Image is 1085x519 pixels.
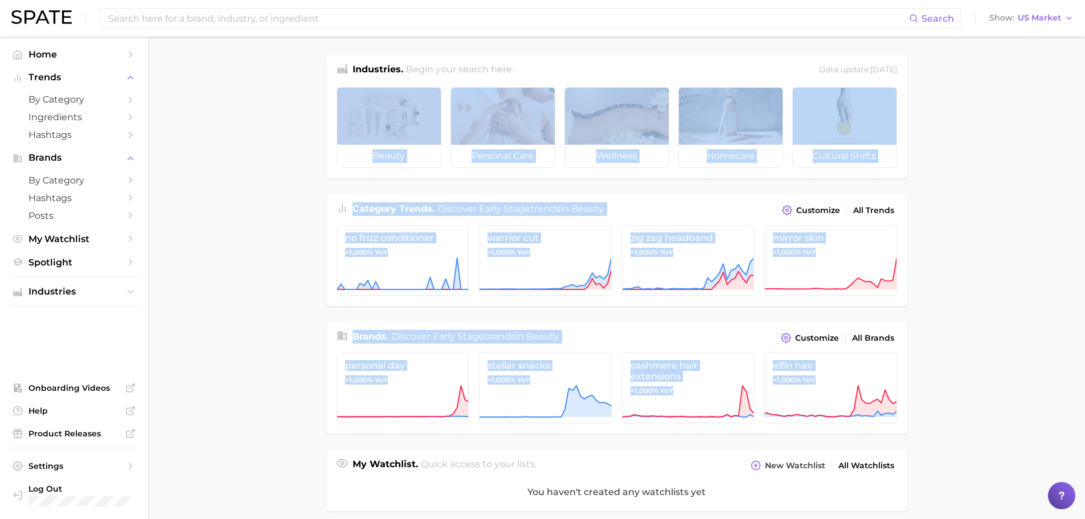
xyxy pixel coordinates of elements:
[337,145,441,167] span: beauty
[391,331,560,342] span: Discover Early Stage brands in .
[571,203,603,214] span: beauty
[678,87,783,168] a: homecare
[488,375,515,384] span: >1,000%
[345,232,461,243] span: no frizz conditioner
[773,248,801,256] span: >1,000%
[28,129,120,140] span: Hashtags
[353,457,418,473] h1: My Watchlist.
[850,203,897,218] a: All Trends
[437,203,605,214] span: Discover Early Stage trends in .
[28,461,120,471] span: Settings
[565,145,669,167] span: wellness
[9,480,139,510] a: Log out. Currently logged in with e-mail jenna.rody@group-ibg.com.
[28,72,120,83] span: Trends
[838,461,894,471] span: All Watchlists
[337,87,441,168] a: beauty
[28,484,138,494] span: Log Out
[630,248,658,256] span: >1,000%
[337,353,469,423] a: personal day>1,000% YoY
[375,375,388,385] span: YoY
[630,360,746,382] span: cashmere hair extensions
[11,10,72,24] img: SPATE
[622,353,755,423] a: cashmere hair extensions>1,000% YoY
[451,87,555,168] a: personal care
[9,189,139,207] a: Hashtags
[28,210,120,221] span: Posts
[517,248,530,257] span: YoY
[488,360,603,371] span: stellar snacks
[526,331,558,342] span: beauty
[9,230,139,248] a: My Watchlist
[406,63,514,78] h2: Begin your search here.
[479,353,612,423] a: stellar snacks>1,000% YoY
[9,379,139,397] a: Onboarding Videos
[517,375,530,385] span: YoY
[488,232,603,243] span: warrior cut
[9,457,139,475] a: Settings
[803,248,816,257] span: YoY
[28,234,120,244] span: My Watchlist
[28,112,120,122] span: Ingredients
[479,225,612,296] a: warrior cut>1,000% YoY
[773,375,801,384] span: >1,000%
[765,461,825,471] span: New Watchlist
[9,207,139,224] a: Posts
[28,49,120,60] span: Home
[796,206,840,215] span: Customize
[779,202,842,218] button: Customize
[9,91,139,108] a: by Category
[326,473,907,511] div: You haven't created any watchlists yet
[660,248,673,257] span: YoY
[986,11,1076,26] button: ShowUS Market
[989,15,1014,21] span: Show
[564,87,669,168] a: wellness
[9,46,139,63] a: Home
[28,257,120,268] span: Spotlight
[836,458,897,473] a: All Watchlists
[852,333,894,343] span: All Brands
[9,425,139,442] a: Product Releases
[660,386,673,395] span: YoY
[792,87,897,168] a: cultural shifts
[849,330,897,346] a: All Brands
[803,375,816,385] span: YoY
[630,232,746,243] span: zig zag headband
[28,153,120,163] span: Brands
[764,225,897,296] a: mirror skin>1,000% YoY
[764,353,897,423] a: elfin hair>1,000% YoY
[451,145,555,167] span: personal care
[9,149,139,166] button: Brands
[345,360,461,371] span: personal day
[922,13,954,24] span: Search
[28,406,120,416] span: Help
[1018,15,1061,21] span: US Market
[795,333,839,343] span: Customize
[353,331,388,342] span: Brands .
[353,203,435,214] span: Category Trends .
[345,375,373,384] span: >1,000%
[778,330,841,346] button: Customize
[9,283,139,300] button: Industries
[630,386,658,395] span: >1,000%
[337,225,469,296] a: no frizz conditioner>1,000% YoY
[819,63,897,78] div: Data update: [DATE]
[28,383,120,393] span: Onboarding Videos
[9,126,139,144] a: Hashtags
[375,248,388,257] span: YoY
[9,171,139,189] a: by Category
[793,145,896,167] span: cultural shifts
[28,428,120,439] span: Product Releases
[421,457,537,473] h2: Quick access to your lists.
[9,402,139,419] a: Help
[853,206,894,215] span: All Trends
[773,232,889,243] span: mirror skin
[9,108,139,126] a: Ingredients
[107,9,909,28] input: Search here for a brand, industry, or ingredient
[28,287,120,297] span: Industries
[488,248,515,256] span: >1,000%
[345,248,373,256] span: >1,000%
[9,69,139,86] button: Trends
[353,63,403,78] h1: Industries.
[748,457,828,473] button: New Watchlist
[622,225,755,296] a: zig zag headband>1,000% YoY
